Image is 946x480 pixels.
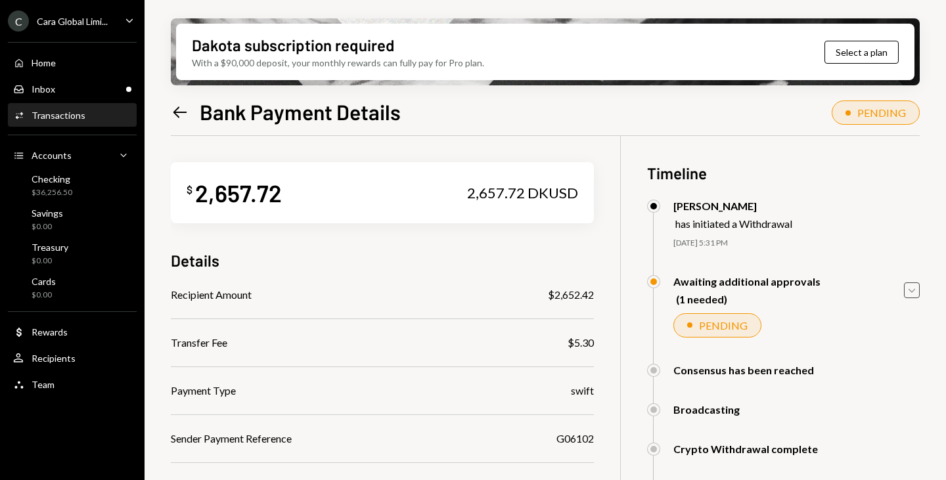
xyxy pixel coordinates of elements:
[192,34,394,56] div: Dakota subscription required
[32,187,72,198] div: $36,256.50
[673,403,740,416] div: Broadcasting
[548,287,594,303] div: $2,652.42
[857,106,906,119] div: PENDING
[32,255,68,267] div: $0.00
[32,110,85,121] div: Transactions
[171,287,252,303] div: Recipient Amount
[673,443,818,455] div: Crypto Withdrawal complete
[673,364,814,376] div: Consensus has been reached
[171,431,292,447] div: Sender Payment Reference
[187,183,192,196] div: $
[699,319,748,332] div: PENDING
[556,431,594,447] div: G06102
[8,51,137,74] a: Home
[8,272,137,303] a: Cards$0.00
[32,57,56,68] div: Home
[568,335,594,351] div: $5.30
[192,56,484,70] div: With a $90,000 deposit, your monthly rewards can fully pay for Pro plan.
[32,207,63,219] div: Savings
[195,178,282,207] div: 2,657.72
[824,41,899,64] button: Select a plan
[32,379,55,390] div: Team
[171,335,227,351] div: Transfer Fee
[8,77,137,100] a: Inbox
[32,83,55,95] div: Inbox
[676,293,821,305] div: (1 needed)
[171,383,236,399] div: Payment Type
[8,346,137,370] a: Recipients
[32,150,72,161] div: Accounts
[32,326,68,338] div: Rewards
[32,290,56,301] div: $0.00
[8,204,137,235] a: Savings$0.00
[673,238,920,249] div: [DATE] 5:31 PM
[32,173,72,185] div: Checking
[37,16,108,27] div: Cara Global Limi...
[647,162,920,184] h3: Timeline
[32,276,56,287] div: Cards
[8,103,137,127] a: Transactions
[467,184,578,202] div: 2,657.72 DKUSD
[32,353,76,364] div: Recipients
[32,221,63,232] div: $0.00
[8,169,137,201] a: Checking$36,256.50
[200,98,401,125] h1: Bank Payment Details
[32,242,68,253] div: Treasury
[8,238,137,269] a: Treasury$0.00
[571,383,594,399] div: swift
[8,11,29,32] div: C
[673,200,792,212] div: [PERSON_NAME]
[171,250,219,271] h3: Details
[8,143,137,167] a: Accounts
[673,275,821,288] div: Awaiting additional approvals
[8,372,137,396] a: Team
[8,320,137,343] a: Rewards
[675,217,792,230] div: has initiated a Withdrawal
